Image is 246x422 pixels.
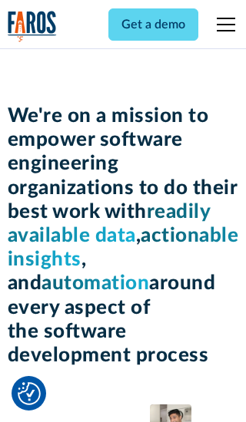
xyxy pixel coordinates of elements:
[18,382,41,405] button: Cookie Settings
[8,11,57,42] a: home
[42,273,149,293] span: automation
[8,104,239,368] h1: We're on a mission to empower software engineering organizations to do their best work with , , a...
[208,6,238,43] div: menu
[108,8,198,41] a: Get a demo
[18,382,41,405] img: Revisit consent button
[8,202,211,246] span: readily available data
[8,11,57,42] img: Logo of the analytics and reporting company Faros.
